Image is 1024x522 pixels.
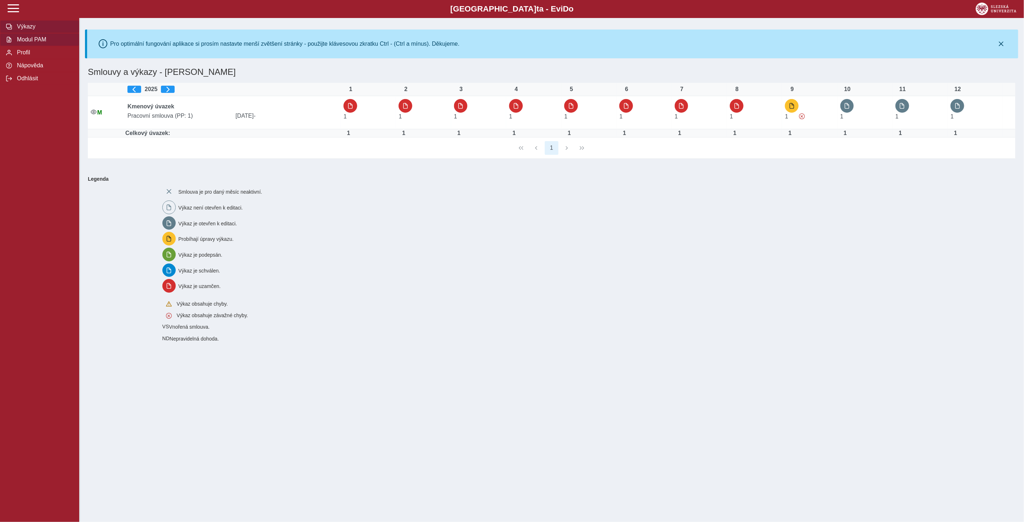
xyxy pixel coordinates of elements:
span: Výkaz je schválen. [178,268,220,274]
span: [DATE] [233,113,341,119]
span: Úvazek : 8 h / den. 40 h / týden. [675,113,678,120]
div: Úvazek : 8 h / den. 40 h / týden. [673,130,687,136]
div: Pro optimální fungování aplikace si prosím nastavte menší zvětšení stránky - použijte klávesovou ... [110,41,459,47]
span: Úvazek : 8 h / den. 40 h / týden. [399,113,402,120]
img: logo_web_su.png [976,3,1016,15]
span: Nepravidelná dohoda. [170,336,219,342]
span: Vnořená smlouva. [169,324,210,330]
span: Odhlásit [15,75,73,82]
div: Úvazek : 8 h / den. 40 h / týden. [562,130,576,136]
b: Legenda [85,173,1012,185]
div: Úvazek : 8 h / den. 40 h / týden. [838,130,853,136]
div: Úvazek : 8 h / den. 40 h / týden. [728,130,742,136]
div: 4 [509,86,524,93]
div: Úvazek : 8 h / den. 40 h / týden. [893,130,908,136]
span: Úvazek : 8 h / den. 40 h / týden. [730,113,733,120]
span: o [569,4,574,13]
div: 11 [895,86,910,93]
span: Úvazek : 8 h / den. 40 h / týden. [343,113,347,120]
div: Úvazek : 8 h / den. 40 h / týden. [948,130,963,136]
span: Údaje souhlasí s údaji v Magionu [97,109,102,116]
span: Výkazy [15,23,73,30]
span: - [254,113,256,119]
span: Úvazek : 8 h / den. 40 h / týden. [454,113,457,120]
span: Výkaz je podepsán. [178,252,222,258]
b: [GEOGRAPHIC_DATA] a - Evi [22,4,1002,14]
b: Kmenový úvazek [127,103,174,109]
span: Úvazek : 8 h / den. 40 h / týden. [951,113,954,120]
td: Celkový úvazek: [125,129,341,138]
span: Smlouva vnořená do kmene [162,324,169,329]
div: 1 [343,86,358,93]
span: Probíhají úpravy výkazu. [178,237,233,242]
div: 2025 [127,86,338,93]
span: Výkaz není otevřen k editaci. [178,205,243,211]
div: Úvazek : 8 h / den. 40 h / týden. [507,130,521,136]
span: Úvazek : 8 h / den. 40 h / týden. [564,113,567,120]
div: 9 [785,86,799,93]
span: Výkaz obsahuje chyby. [177,301,228,307]
button: 1 [545,141,558,155]
span: Úvazek : 8 h / den. 40 h / týden. [840,113,844,120]
div: 3 [454,86,468,93]
div: Úvazek : 8 h / den. 40 h / týden. [452,130,466,136]
span: Profil [15,49,73,56]
div: 6 [619,86,634,93]
span: Smlouva je pro daný měsíc neaktivní. [178,189,262,195]
div: 8 [730,86,744,93]
span: Pracovní smlouva (PP: 1) [125,113,233,119]
div: 2 [399,86,413,93]
div: Úvazek : 8 h / den. 40 h / týden. [783,130,797,136]
div: Úvazek : 8 h / den. 40 h / týden. [617,130,632,136]
span: Výkaz je otevřen k editaci. [178,221,237,226]
span: Úvazek : 8 h / den. 40 h / týden. [619,113,623,120]
span: Modul PAM [15,36,73,43]
span: Výkaz obsahuje závažné chyby. [799,113,805,119]
div: 5 [564,86,579,93]
div: Úvazek : 8 h / den. 40 h / týden. [341,130,356,136]
div: 7 [675,86,689,93]
div: 10 [840,86,855,93]
span: Úvazek : 8 h / den. 40 h / týden. [785,113,788,120]
span: Výkaz obsahuje závažné chyby. [177,312,248,318]
span: Úvazek : 8 h / den. 40 h / týden. [895,113,899,120]
span: Smlouva vnořená do kmene [162,336,170,341]
span: t [536,4,539,13]
span: Výkaz je uzamčen. [178,284,221,289]
span: Nápověda [15,62,73,69]
span: Úvazek : 8 h / den. 40 h / týden. [509,113,512,120]
h1: Smlouvy a výkazy - [PERSON_NAME] [85,64,863,80]
i: Smlouva je aktivní [91,109,96,115]
div: Úvazek : 8 h / den. 40 h / týden. [396,130,411,136]
span: D [563,4,569,13]
div: 12 [951,86,965,93]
